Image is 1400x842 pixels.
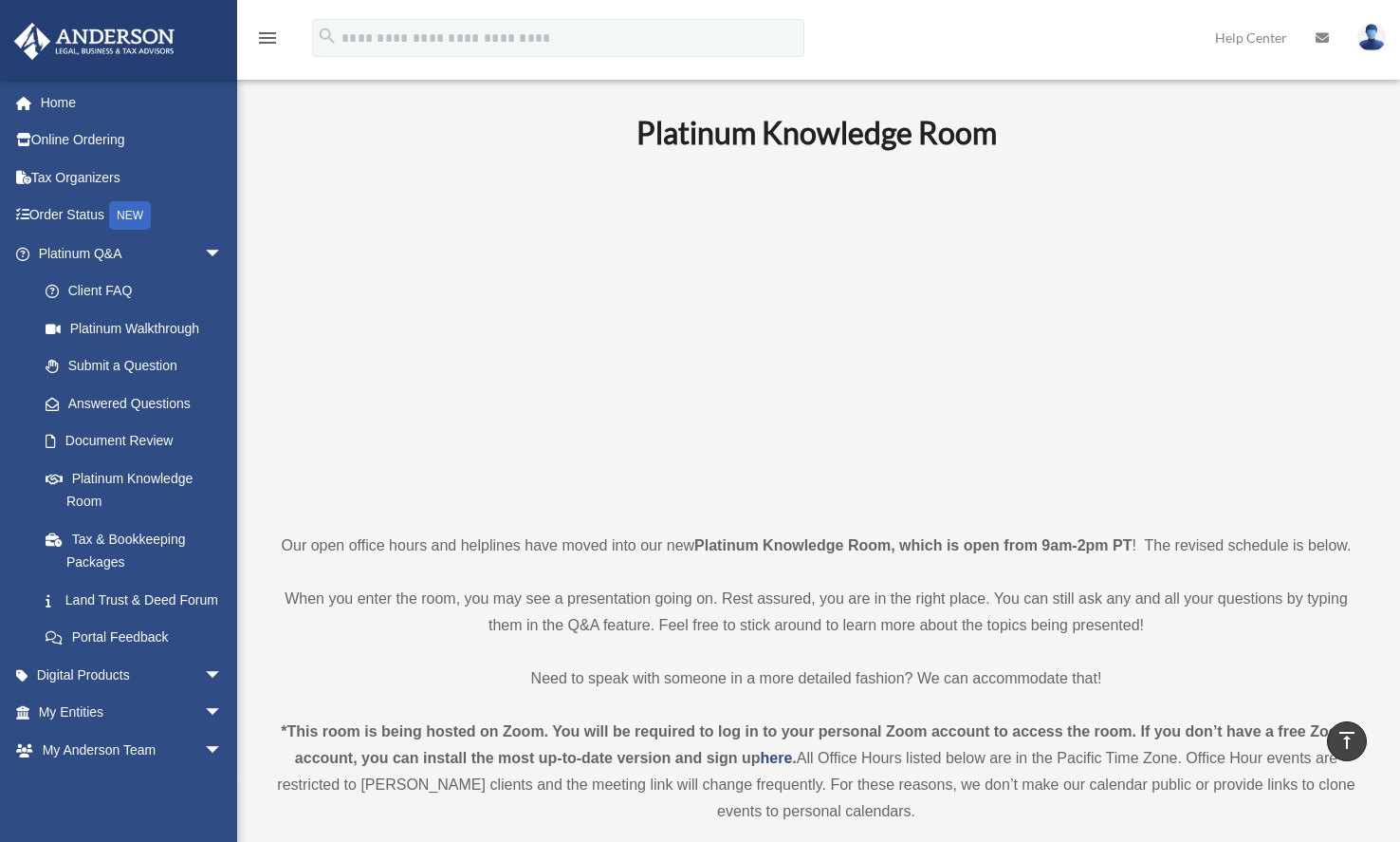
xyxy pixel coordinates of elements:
a: Order StatusNEW [13,196,251,235]
a: here [761,750,793,766]
a: My Documentsarrow_drop_down [13,769,251,807]
a: Tax & Bookkeeping Packages [27,520,251,581]
a: Platinum Q&Aarrow_drop_down [13,234,251,272]
strong: *This room is being hosted on Zoom. You will be required to log in to your personal Zoom account ... [281,723,1351,766]
i: menu [256,27,279,49]
img: Anderson Advisors Platinum Portal [9,23,180,60]
strong: . [792,750,796,766]
a: Land Trust & Deed Forum [27,581,251,619]
img: User Pic [1357,24,1386,51]
a: Home [13,84,251,122]
a: menu [256,33,279,49]
span: arrow_drop_down [204,694,242,733]
a: Digital Productsarrow_drop_down [13,656,251,694]
a: Platinum Knowledge Room [27,459,242,520]
span: arrow_drop_down [204,731,242,770]
a: vertical_align_top [1327,721,1367,761]
a: My Anderson Teamarrow_drop_down [13,731,251,769]
span: arrow_drop_down [204,769,242,808]
a: Submit a Question [27,347,251,385]
i: vertical_align_top [1336,729,1358,752]
a: Tax Organizers [13,159,251,196]
a: Document Review [27,422,251,460]
a: Online Ordering [13,122,251,159]
i: search [317,26,338,47]
a: Platinum Walkthrough [27,309,251,347]
div: NEW [109,201,151,230]
span: arrow_drop_down [204,656,242,695]
a: Answered Questions [27,384,251,422]
p: When you enter the room, you may see a presentation going on. Rest assured, you are in the right ... [270,586,1362,639]
a: Portal Feedback [27,619,251,657]
span: arrow_drop_down [204,234,242,273]
p: Our open office hours and helplines have moved into our new ! The revised schedule is below. [270,533,1362,559]
b: Platinum Knowledge Room [636,114,997,151]
p: Need to speak with someone in a more detailed fashion? We can accommodate that! [270,665,1362,692]
strong: Platinum Knowledge Room, which is open from 9am-2pm PT [694,537,1132,553]
iframe: 231110_Toby_KnowledgeRoom [532,177,1101,497]
div: All Office Hours listed below are in the Pacific Time Zone. Office Hour events are restricted to ... [270,719,1362,825]
a: Client FAQ [27,272,251,310]
a: My Entitiesarrow_drop_down [13,694,251,732]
